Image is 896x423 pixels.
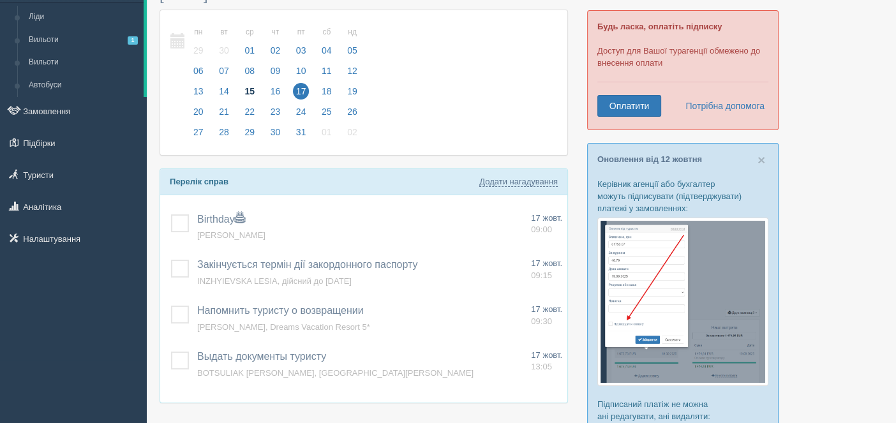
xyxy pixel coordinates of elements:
a: 17 жовт. 09:30 [531,304,562,327]
a: Напомнить туристу о возвращении [197,305,364,316]
span: 01 [241,42,258,59]
span: 09:00 [531,225,552,234]
a: 28 [212,125,236,145]
span: 09:15 [531,271,552,280]
span: 12 [344,63,361,79]
span: 1 [128,36,138,45]
a: Потрібна допомога [677,95,765,117]
a: 11 [315,64,339,84]
span: Birthday [197,214,245,225]
span: 31 [293,124,310,140]
span: 06 [190,63,207,79]
a: 17 [289,84,313,105]
span: 29 [190,42,207,59]
span: 23 [267,103,284,120]
a: Додати нагадування [479,177,558,187]
span: 17 жовт. [531,213,562,223]
a: 17 жовт. 13:05 [531,350,562,373]
a: 31 [289,125,313,145]
a: 18 [315,84,339,105]
b: Будь ласка, оплатіть підписку [597,22,722,31]
a: 25 [315,105,339,125]
a: сб 04 [315,20,339,64]
a: 07 [212,64,236,84]
span: 28 [216,124,232,140]
a: вт 30 [212,20,236,64]
span: 19 [344,83,361,100]
b: Перелік справ [170,177,228,186]
a: Вильоти1 [23,29,144,52]
span: 15 [241,83,258,100]
span: 11 [318,63,335,79]
a: 26 [340,105,361,125]
span: 09:30 [531,316,552,326]
span: 05 [344,42,361,59]
a: 12 [340,64,361,84]
a: 24 [289,105,313,125]
a: 20 [186,105,211,125]
span: 09 [267,63,284,79]
a: 23 [264,105,288,125]
span: 17 жовт. [531,258,562,268]
small: вт [216,27,232,38]
span: 29 [241,124,258,140]
a: 01 [315,125,339,145]
a: BOTSULIAK [PERSON_NAME], [GEOGRAPHIC_DATA][PERSON_NAME] [197,368,474,378]
a: [PERSON_NAME], Dreams Vacation Resort 5* [197,322,370,332]
small: сб [318,27,335,38]
small: ср [241,27,258,38]
span: 14 [216,83,232,100]
a: 30 [264,125,288,145]
img: %D0%BF%D1%96%D0%B4%D1%82%D0%B2%D0%B5%D1%80%D0%B4%D0%B6%D0%B5%D0%BD%D0%BD%D1%8F-%D0%BE%D0%BF%D0%BB... [597,218,768,386]
a: 22 [237,105,262,125]
a: нд 05 [340,20,361,64]
span: 16 [267,83,284,100]
span: 02 [344,124,361,140]
a: 06 [186,64,211,84]
a: [PERSON_NAME] [197,230,265,240]
span: 17 жовт. [531,350,562,360]
a: INZHYIEVSKA LESIA, дійсний до [DATE] [197,276,352,286]
span: 04 [318,42,335,59]
a: Выдать документы туристу [197,351,326,362]
span: 08 [241,63,258,79]
button: Close [758,153,765,167]
span: 25 [318,103,335,120]
a: пт 03 [289,20,313,64]
span: 01 [318,124,335,140]
span: 17 [293,83,310,100]
span: 10 [293,63,310,79]
span: 26 [344,103,361,120]
a: чт 02 [264,20,288,64]
a: 17 жовт. 09:00 [531,212,562,236]
a: 10 [289,64,313,84]
small: чт [267,27,284,38]
a: Оновлення від 12 жовтня [597,154,702,164]
a: 16 [264,84,288,105]
a: Автобуси [23,74,144,97]
span: 17 жовт. [531,304,562,314]
a: 15 [237,84,262,105]
a: 02 [340,125,361,145]
small: нд [344,27,361,38]
span: 24 [293,103,310,120]
span: 30 [216,42,232,59]
span: 03 [293,42,310,59]
small: пн [190,27,207,38]
a: Оплатити [597,95,661,117]
span: 21 [216,103,232,120]
a: 14 [212,84,236,105]
a: 27 [186,125,211,145]
span: × [758,152,765,167]
span: Закінчується термін дії закордонного паспорту [197,259,417,270]
small: пт [293,27,310,38]
a: Вильоти [23,51,144,74]
span: 18 [318,83,335,100]
a: 13 [186,84,211,105]
a: пн 29 [186,20,211,64]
